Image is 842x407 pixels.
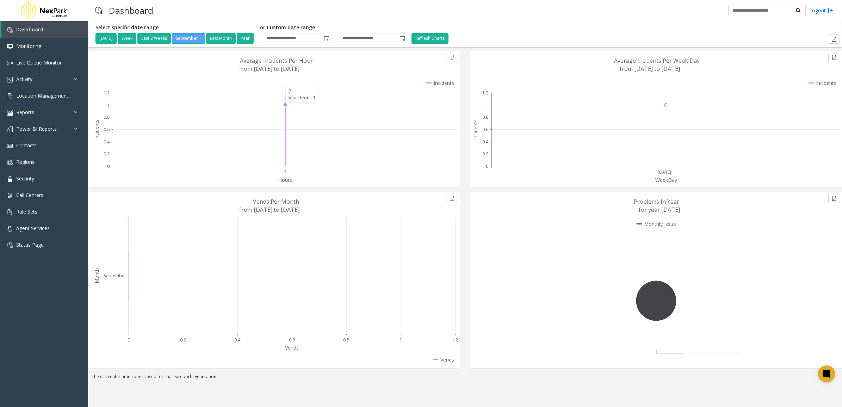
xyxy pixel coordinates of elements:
[239,65,299,73] text: from [DATE] to [DATE]
[253,198,299,205] text: Vends Per Month
[400,337,402,343] text: 1
[452,337,458,343] text: 1.2
[482,127,488,132] text: 0.6
[398,33,406,43] span: Toggle popup
[809,7,833,14] a: Logout
[289,94,315,101] div: Incidents: 1
[16,192,43,198] span: Call Centers
[93,119,100,140] text: Incidents
[16,26,43,33] span: Dashboard
[7,160,13,165] img: 'icon'
[322,33,330,43] span: Toggle popup
[343,337,349,343] text: 0.8
[7,176,13,182] img: 'icon'
[1,21,88,38] a: Dashboard
[16,241,44,248] span: Status Page
[118,33,136,44] button: Week
[828,7,833,14] img: logout
[234,337,241,343] text: 0.4
[472,119,479,140] text: Incidents
[411,33,448,44] button: Refresh Charts
[655,177,677,183] text: WeekDay
[7,127,13,132] img: 'icon'
[482,90,488,96] text: 1.2
[104,127,110,132] text: 0.6
[240,57,313,64] text: Average Incidents Per Hour
[7,77,13,82] img: 'icon'
[16,225,50,232] span: Agent Services
[289,88,315,94] div: 7
[16,92,68,99] span: Location Management
[206,33,236,44] button: Last Month
[7,242,13,248] img: 'icon'
[482,139,489,145] text: 0.4
[614,57,700,64] text: Average Incidents Per Week Day
[237,33,254,44] button: Year
[828,194,840,203] button: Export to pdf
[104,114,110,120] text: 0.8
[284,169,286,175] text: 7
[95,2,102,19] img: pageIcon
[16,175,34,182] span: Security
[486,102,488,108] text: 1
[104,273,126,279] text: September
[7,60,13,66] img: 'icon'
[446,53,458,62] button: Export to pdf
[260,25,406,31] h5: or Custom date range
[482,151,488,157] text: 0.2
[7,27,13,33] img: 'icon'
[828,53,840,62] button: Export to pdf
[16,208,37,215] span: Rule Sets
[7,143,13,149] img: 'icon'
[7,93,13,99] img: 'icon'
[128,337,130,343] text: 0
[16,59,62,66] span: Live Queue Monitor
[180,337,186,343] text: 0.2
[7,193,13,198] img: 'icon'
[104,151,110,157] text: 0.2
[446,194,458,203] button: Export to pdf
[93,268,100,283] text: Month
[828,35,840,44] button: Export to pdf
[7,226,13,232] img: 'icon'
[7,110,13,116] img: 'icon'
[690,350,738,356] text: Monthly Issue: 100.00 %
[104,139,110,145] text: 0.4
[289,337,295,343] text: 0.6
[482,114,488,120] text: 0.8
[16,159,35,165] span: Regions
[7,209,13,215] img: 'icon'
[95,25,255,31] h5: Select specific date range
[88,374,842,383] div: The call center time zone is used for charts/reports generation
[16,76,32,82] span: Activity
[7,44,13,49] img: 'icon'
[107,163,110,169] text: 0
[486,163,488,169] text: 0
[16,109,34,116] span: Reports
[658,169,671,175] text: [DATE]
[104,90,110,96] text: 1.2
[137,33,171,44] button: Last 2 Weeks
[95,33,117,44] button: [DATE]
[278,177,292,183] text: Hours
[239,206,299,214] text: from [DATE] to [DATE]
[105,2,157,19] h3: Dashboard
[16,125,57,132] span: Power BI Reports
[172,33,205,44] button: September
[16,142,37,149] span: Contacts
[16,43,41,49] span: Monitoring
[639,206,680,214] text: for year [DATE]
[634,198,679,205] text: Problems In Year
[107,102,110,108] text: 1
[285,344,299,351] text: Vends
[620,65,680,73] text: from [DATE] to [DATE]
